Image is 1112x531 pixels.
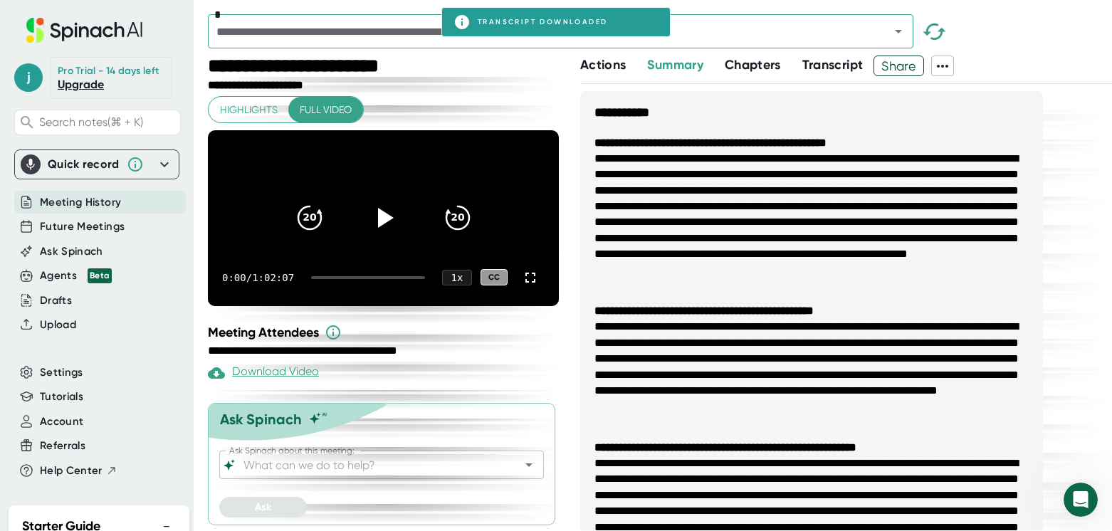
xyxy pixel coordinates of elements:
[220,411,302,428] div: Ask Spinach
[1064,483,1098,517] iframe: Intercom live chat
[647,56,703,75] button: Summary
[48,157,120,172] div: Quick record
[481,269,508,285] div: CC
[40,194,121,211] button: Meeting History
[241,455,498,475] input: What can we do to help?
[288,97,363,123] button: Full video
[40,317,76,333] button: Upload
[725,56,781,75] button: Chapters
[802,57,864,73] span: Transcript
[888,21,908,41] button: Open
[40,463,103,479] span: Help Center
[802,56,864,75] button: Transcript
[874,56,924,76] button: Share
[874,53,923,78] span: Share
[580,56,626,75] button: Actions
[300,101,352,119] span: Full video
[219,497,307,517] button: Ask
[40,389,83,405] button: Tutorials
[14,63,43,92] span: j
[40,243,103,260] button: Ask Spinach
[209,97,289,123] button: Highlights
[220,101,278,119] span: Highlights
[222,272,294,283] div: 0:00 / 1:02:07
[40,219,125,235] button: Future Meetings
[208,324,562,341] div: Meeting Attendees
[21,150,173,179] div: Quick record
[40,414,83,430] button: Account
[39,115,143,129] span: Search notes (⌘ + K)
[58,65,159,78] div: Pro Trial - 14 days left
[40,268,112,284] div: Agents
[88,268,112,283] div: Beta
[647,57,703,73] span: Summary
[725,57,781,73] span: Chapters
[519,455,539,475] button: Open
[442,270,472,285] div: 1 x
[40,268,112,284] button: Agents Beta
[580,57,626,73] span: Actions
[208,364,319,382] div: Paid feature
[58,78,104,91] a: Upgrade
[40,293,72,309] button: Drafts
[40,463,117,479] button: Help Center
[255,501,271,513] span: Ask
[40,364,83,381] button: Settings
[40,438,85,454] button: Referrals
